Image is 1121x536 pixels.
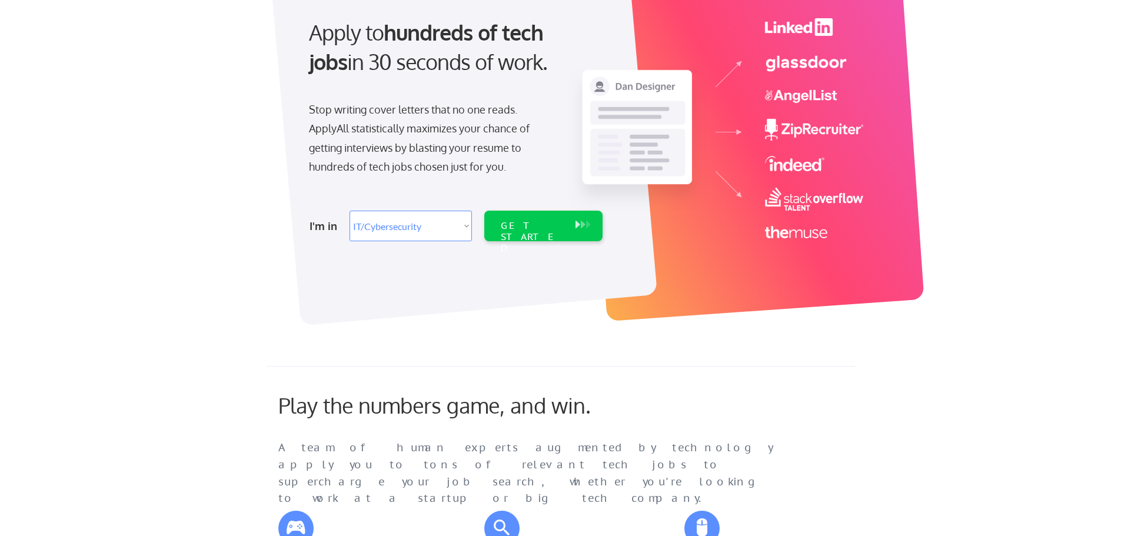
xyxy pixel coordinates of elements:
div: Apply to in 30 seconds of work. [309,18,598,77]
strong: hundreds of tech jobs [309,19,548,75]
div: GET STARTED [501,220,564,254]
div: Stop writing cover letters that no one reads. ApplyAll statistically maximizes your chance of get... [309,100,551,177]
div: A team of human experts augmented by technology apply you to tons of relevant tech jobs to superc... [278,440,796,507]
div: I'm in [310,217,342,235]
div: Play the numbers game, and win. [278,392,643,418]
